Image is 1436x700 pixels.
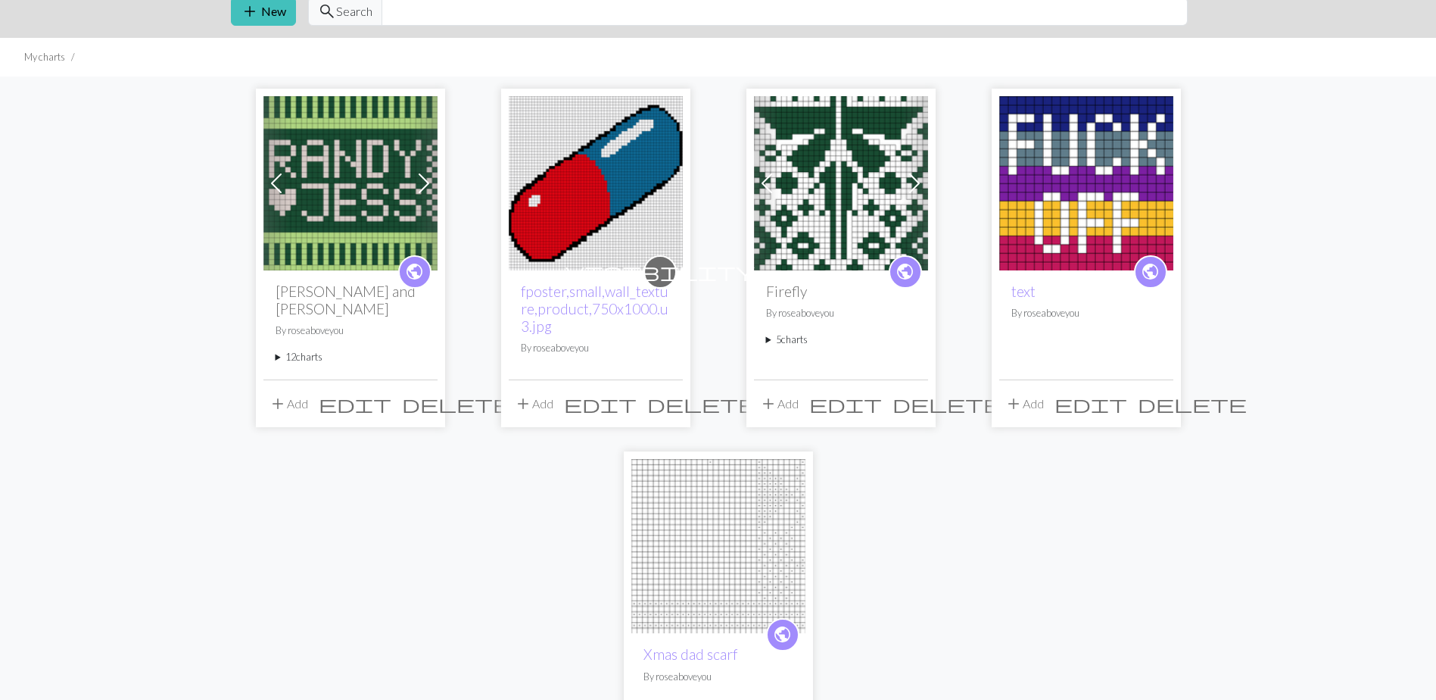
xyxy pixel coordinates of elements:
i: public [896,257,914,287]
span: public [405,260,424,283]
a: text [1011,283,1036,300]
span: edit [809,393,882,414]
p: By roseaboveyou [766,306,916,320]
span: delete [1138,393,1247,414]
span: search [318,1,336,22]
summary: 5charts [766,333,916,347]
span: add [269,393,287,414]
a: FO [999,174,1173,189]
a: fposter,small,wall_texture,product,750x1000.u3.jpg [521,283,668,335]
img: Firefly (body size 8, 22.5 st/4in) [754,96,928,270]
button: Edit [1049,389,1132,418]
button: Edit [313,389,397,418]
span: public [773,623,792,646]
span: add [759,393,777,414]
a: (Completed, locked) R - Chart A (Front Cuff) [263,174,438,189]
a: Pill [509,174,683,189]
span: public [1141,260,1160,283]
i: public [773,620,792,650]
img: (Completed, locked) R - Chart A (Front Cuff) [263,96,438,270]
img: FO [999,96,1173,270]
button: Edit [559,389,642,418]
img: Xmas dad scarf [631,459,805,633]
button: Delete [1132,389,1252,418]
a: Xmas dad scarf [631,537,805,552]
span: edit [319,393,391,414]
button: Add [999,389,1049,418]
button: Add [754,389,804,418]
i: Edit [809,395,882,413]
p: By roseaboveyou [276,323,425,338]
i: public [405,257,424,287]
span: add [514,393,532,414]
span: add [1005,393,1023,414]
span: add [241,1,259,22]
p: By roseaboveyou [521,341,671,355]
h2: Firefly [766,283,916,300]
span: edit [1054,393,1127,414]
p: By roseaboveyou [1011,306,1161,320]
button: Delete [642,389,762,418]
a: public [766,618,799,652]
span: delete [402,393,511,414]
a: public [889,255,922,289]
i: private [565,257,755,287]
i: Edit [1054,395,1127,413]
a: public [398,255,431,289]
span: delete [647,393,756,414]
i: Edit [319,395,391,413]
span: public [896,260,914,283]
span: edit [564,393,637,414]
button: Delete [397,389,516,418]
li: My charts [24,50,65,64]
button: Edit [804,389,887,418]
summary: 12charts [276,350,425,364]
a: public [1134,255,1167,289]
i: public [1141,257,1160,287]
span: visibility [565,260,755,283]
p: By roseaboveyou [643,670,793,684]
img: Pill [509,96,683,270]
button: Add [509,389,559,418]
span: delete [892,393,1001,414]
span: Search [336,2,372,20]
a: Firefly (body size 8, 22.5 st/4in) [754,174,928,189]
button: Delete [887,389,1007,418]
button: Add [263,389,313,418]
a: Xmas dad scarf [643,645,737,663]
i: Edit [564,395,637,413]
h2: [PERSON_NAME] and [PERSON_NAME] [276,283,425,317]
